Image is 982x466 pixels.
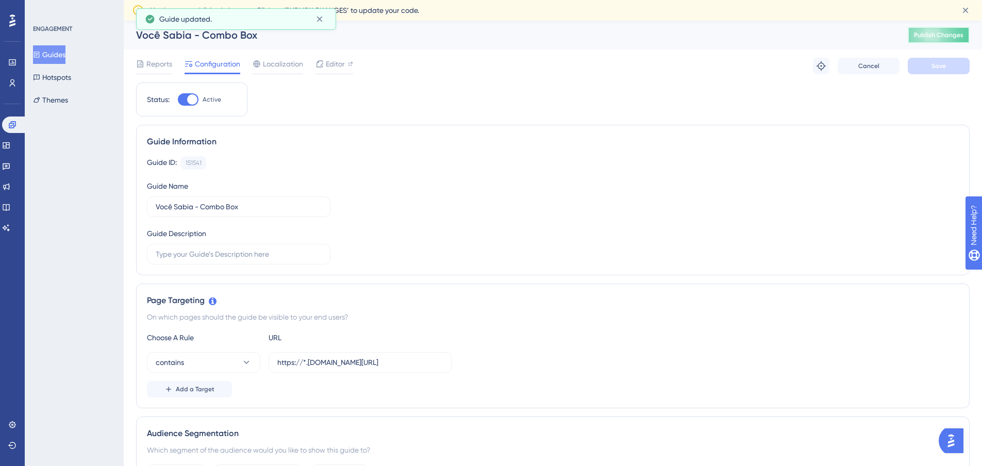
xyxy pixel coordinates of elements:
[33,91,68,109] button: Themes
[914,31,963,39] span: Publish Changes
[156,356,184,369] span: contains
[147,227,206,240] div: Guide Description
[269,331,382,344] div: URL
[147,156,177,170] div: Guide ID:
[147,180,188,192] div: Guide Name
[931,62,946,70] span: Save
[147,294,959,307] div: Page Targeting
[147,311,959,323] div: On which pages should the guide be visible to your end users?
[176,385,214,393] span: Add a Target
[33,45,65,64] button: Guides
[195,58,240,70] span: Configuration
[147,331,260,344] div: Choose A Rule
[147,381,232,397] button: Add a Target
[908,58,970,74] button: Save
[156,201,322,212] input: Type your Guide’s Name here
[326,58,345,70] span: Editor
[147,444,959,456] div: Which segment of the audience would you like to show this guide to?
[147,93,170,106] div: Status:
[277,357,443,368] input: yourwebsite.com/path
[146,58,172,70] span: Reports
[203,95,221,104] span: Active
[33,68,71,87] button: Hotspots
[33,25,72,33] div: ENGAGEMENT
[156,248,322,260] input: Type your Guide’s Description here
[151,4,419,16] span: You have unpublished changes. Click on ‘PUBLISH CHANGES’ to update your code.
[186,159,202,167] div: 151541
[838,58,900,74] button: Cancel
[147,427,959,440] div: Audience Segmentation
[136,28,882,42] div: Você Sabia - Combo Box
[159,13,212,25] span: Guide updated.
[263,58,303,70] span: Localization
[147,136,959,148] div: Guide Information
[24,3,64,15] span: Need Help?
[858,62,879,70] span: Cancel
[939,425,970,456] iframe: UserGuiding AI Assistant Launcher
[147,352,260,373] button: contains
[908,27,970,43] button: Publish Changes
